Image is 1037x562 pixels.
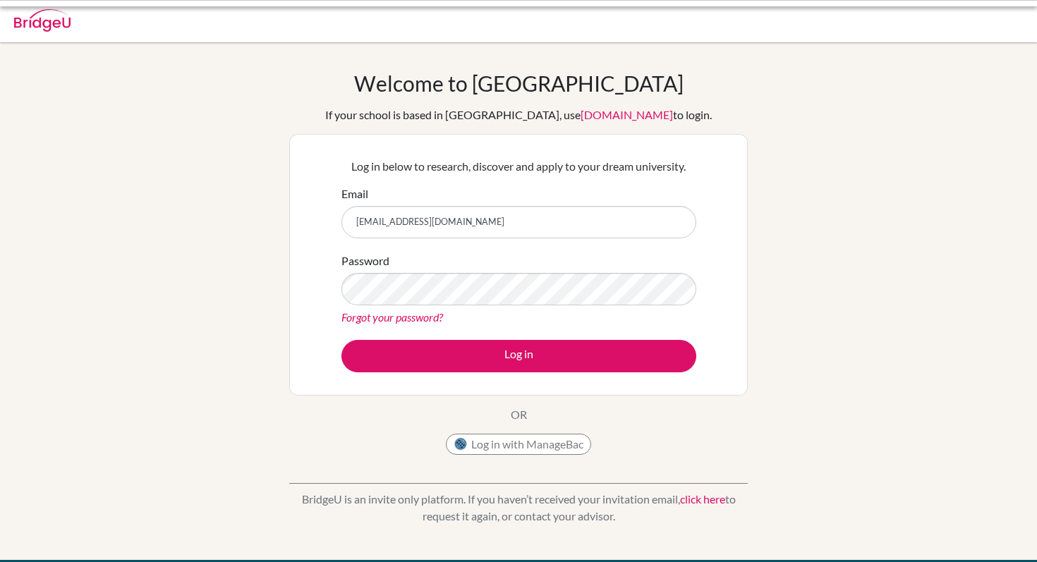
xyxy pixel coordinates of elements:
[446,434,591,455] button: Log in with ManageBac
[341,158,696,175] p: Log in below to research, discover and apply to your dream university.
[581,108,673,121] a: [DOMAIN_NAME]
[511,406,527,423] p: OR
[341,340,696,372] button: Log in
[354,71,684,96] h1: Welcome to [GEOGRAPHIC_DATA]
[289,491,748,525] p: BridgeU is an invite only platform. If you haven’t received your invitation email, to request it ...
[341,310,443,324] a: Forgot your password?
[14,9,71,32] img: Bridge-U
[680,492,725,506] a: click here
[341,252,389,269] label: Password
[325,106,712,123] div: If your school is based in [GEOGRAPHIC_DATA], use to login.
[341,185,368,202] label: Email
